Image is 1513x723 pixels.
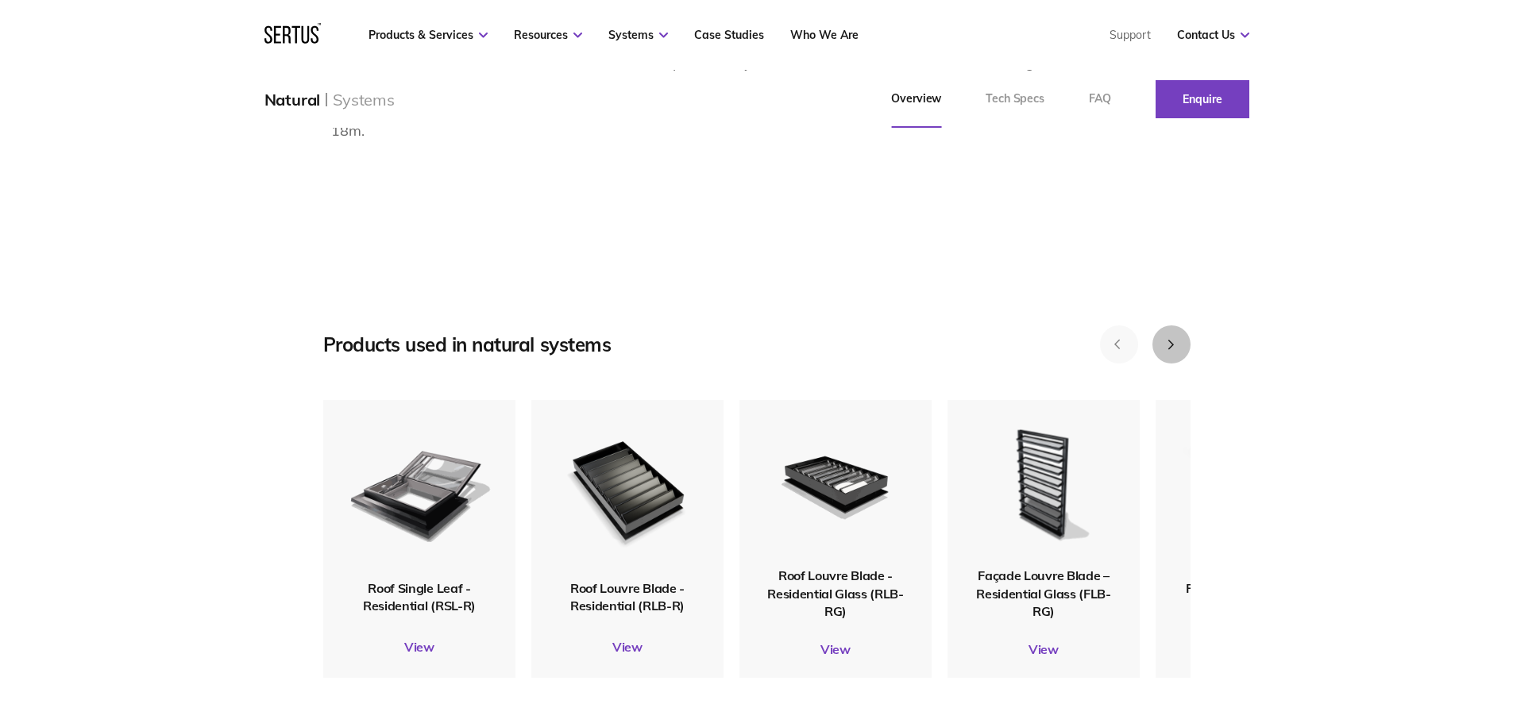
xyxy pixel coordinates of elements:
[531,639,724,655] a: View
[694,28,764,42] a: Case Studies
[1067,71,1133,128] a: FAQ
[323,639,515,655] a: View
[1177,28,1249,42] a: Contact Us
[1152,325,1191,363] button: Next slide
[369,28,488,42] a: Products & Services
[608,28,668,42] a: Systems
[976,567,1111,619] span: Façade Louvre Blade – Residential Glass (FLB-RG)
[363,579,476,613] span: Roof Single Leaf - Residential (RSL-R)
[1156,639,1348,655] a: View
[739,641,932,657] a: View
[570,579,685,613] span: Roof Louvre Blade - Residential (RLB-R)
[1186,579,1317,613] span: Façade Louvre Blade – Residential (FLB-R)
[948,641,1140,657] a: View
[323,333,757,356] div: Products used in natural systems
[514,28,582,42] a: Resources
[1110,28,1151,42] a: Support
[963,71,1067,128] a: Tech Specs
[1100,325,1138,363] button: Previous slide
[790,28,859,42] a: Who We Are
[767,567,904,619] span: Roof Louvre Blade - Residential Glass (RLB-RG)
[1227,539,1513,723] iframe: Chat Widget
[1156,80,1249,118] a: Enquire
[333,90,395,110] div: Systems
[264,90,321,110] div: Natural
